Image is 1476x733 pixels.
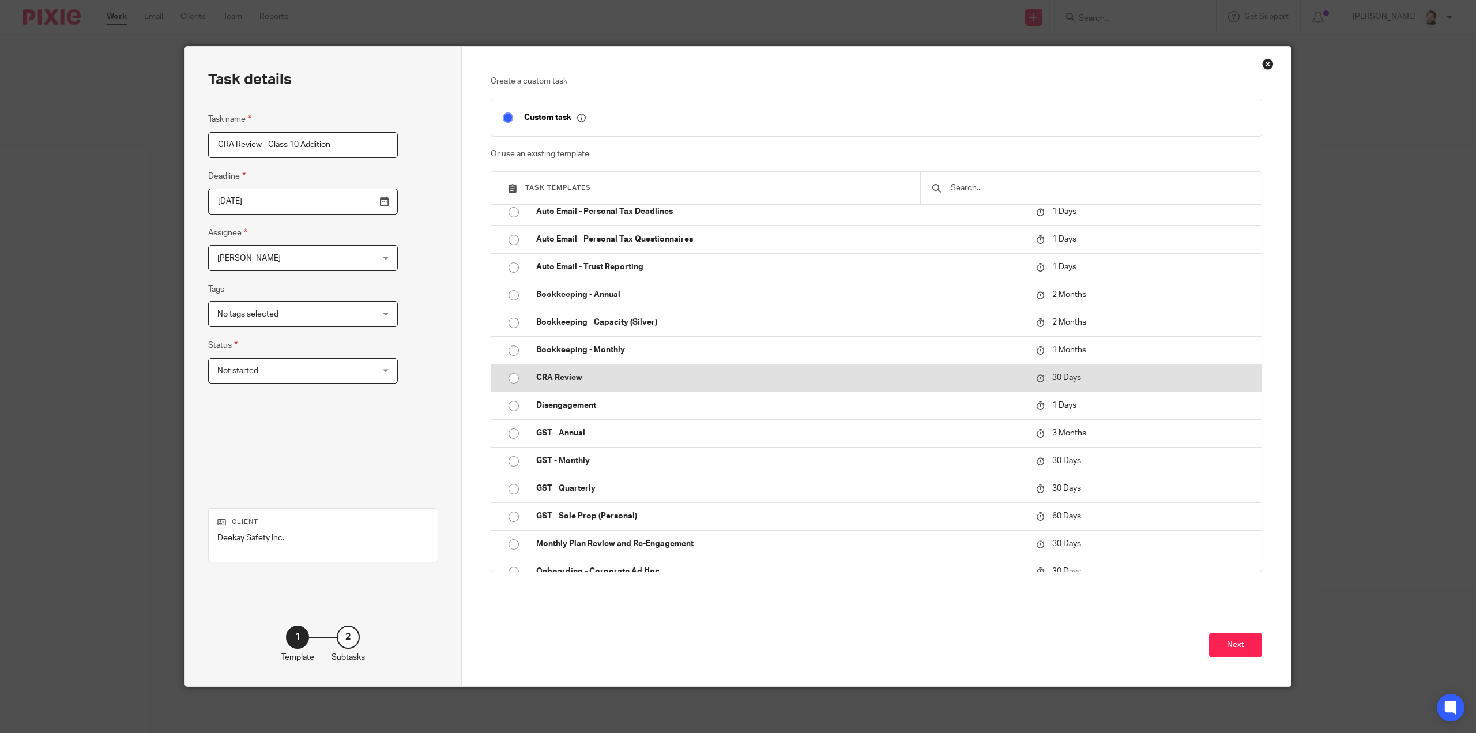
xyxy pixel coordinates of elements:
[1052,291,1086,299] span: 2 Months
[217,254,281,262] span: [PERSON_NAME]
[217,367,258,375] span: Not started
[1052,235,1076,243] span: 1 Days
[1052,512,1081,520] span: 60 Days
[286,626,309,649] div: 1
[1052,540,1081,548] span: 30 Days
[208,339,238,352] label: Status
[208,112,251,126] label: Task name
[536,372,1025,384] p: CRA Review
[1052,346,1086,354] span: 1 Months
[536,455,1025,467] p: GST - Monthly
[208,284,224,295] label: Tags
[536,261,1025,273] p: Auto Email - Trust Reporting
[536,317,1025,328] p: Bookkeeping - Capacity (Silver)
[208,70,292,89] h2: Task details
[208,189,398,215] input: Pick a date
[536,206,1025,217] p: Auto Email - Personal Tax Deadlines
[1052,318,1086,326] span: 2 Months
[332,652,365,663] p: Subtasks
[536,344,1025,356] p: Bookkeeping - Monthly
[1262,58,1274,70] div: Close this dialog window
[208,170,246,183] label: Deadline
[217,532,429,544] p: Deekay Safety Inc.
[281,652,314,663] p: Template
[217,310,278,318] span: No tags selected
[1209,633,1262,657] button: Next
[208,226,247,239] label: Assignee
[1052,374,1081,382] span: 30 Days
[536,538,1025,550] p: Monthly Plan Review and Re-Engagement
[536,510,1025,522] p: GST - Sole Prop (Personal)
[536,400,1025,411] p: Disengagement
[536,483,1025,494] p: GST - Quarterly
[1052,401,1076,409] span: 1 Days
[208,132,398,158] input: Task name
[1052,457,1081,465] span: 30 Days
[524,112,586,123] p: Custom task
[536,289,1025,300] p: Bookkeeping - Annual
[1052,484,1081,493] span: 30 Days
[1052,263,1076,271] span: 1 Days
[525,185,591,191] span: Task templates
[536,234,1025,245] p: Auto Email - Personal Tax Questionnaires
[536,566,1025,577] p: Onboarding - Corporate Ad Hoc
[217,517,429,527] p: Client
[950,182,1250,194] input: Search...
[491,76,1263,87] p: Create a custom task
[491,148,1263,160] p: Or use an existing template
[337,626,360,649] div: 2
[536,427,1025,439] p: GST - Annual
[1052,208,1076,216] span: 1 Days
[1052,429,1086,437] span: 3 Months
[1052,567,1081,576] span: 30 Days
